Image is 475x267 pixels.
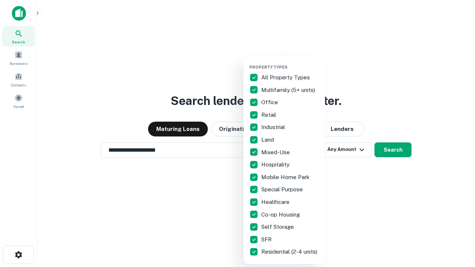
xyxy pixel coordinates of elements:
p: Residential (2-4 units) [261,247,319,256]
p: Mixed-Use [261,148,291,157]
p: All Property Types [261,73,311,82]
p: Hospitality [261,160,291,169]
iframe: Chat Widget [438,208,475,243]
p: SFR [261,235,273,244]
p: Industrial [261,123,286,132]
p: Special Purpose [261,185,304,194]
p: Self Storage [261,222,295,231]
span: Property Types [249,65,288,69]
p: Multifamily (5+ units) [261,86,317,95]
p: Mobile Home Park [261,173,311,182]
p: Healthcare [261,198,291,207]
p: Retail [261,111,278,119]
p: Land [261,135,275,144]
p: Co-op Housing [261,210,301,219]
p: Office [261,98,279,107]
